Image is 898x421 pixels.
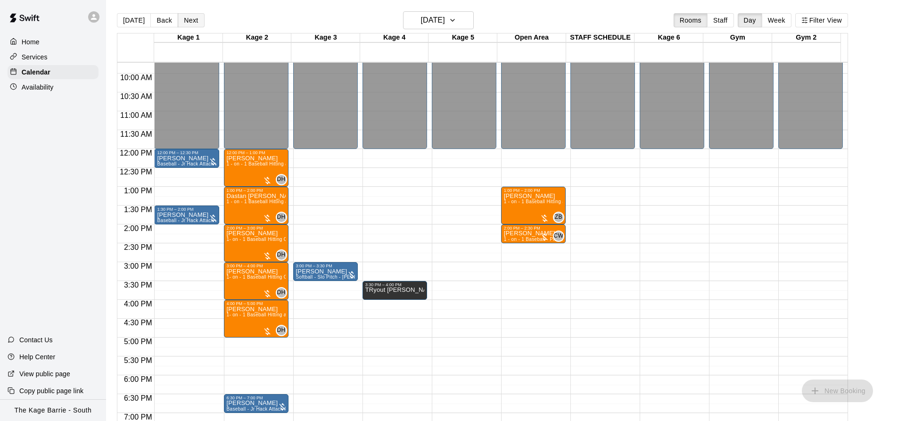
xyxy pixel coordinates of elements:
[795,13,848,27] button: Filter View
[227,274,297,280] span: 1- on - 1 Baseball Hitting Clinic
[428,33,497,42] div: Kage 5
[118,130,155,138] span: 11:30 AM
[772,33,841,42] div: Gym 2
[553,231,564,242] div: Cole White
[227,188,265,193] div: 1:00 PM – 2:00 PM
[122,187,155,195] span: 1:00 PM
[276,249,287,261] div: Dan Hodgins
[293,262,358,281] div: 3:00 PM – 3:30 PM: Softball - Slo Pitch - Hopper Fed Pitching Machine
[122,375,155,383] span: 6:00 PM
[703,33,772,42] div: Gym
[224,262,288,300] div: 3:00 PM – 4:00 PM: Jake Penney
[277,326,286,335] span: DH
[277,175,286,184] span: DH
[22,52,48,62] p: Services
[277,250,286,260] span: DH
[674,13,708,27] button: Rooms
[15,405,92,415] p: The Kage Barrie - South
[403,11,474,29] button: [DATE]
[504,199,604,204] span: 1 - on - 1 Baseball Hitting and Pitching Clinic
[360,33,429,42] div: Kage 4
[223,33,292,42] div: Kage 2
[118,74,155,82] span: 10:00 AM
[634,33,703,42] div: Kage 6
[117,149,154,157] span: 12:00 PM
[566,33,635,42] div: STAFF SCHEDULE
[122,300,155,308] span: 4:00 PM
[224,394,288,413] div: 6:30 PM – 7:00 PM: Baseball - Jr Hack Attack Pitching Machine - Perfect for all ages and skill le...
[224,187,288,224] div: 1:00 PM – 2:00 PM: Dastan Shanks
[117,168,154,176] span: 12:30 PM
[19,335,53,345] p: Contact Us
[276,287,287,298] div: Dan Hodgins
[276,325,287,336] div: Dan Hodgins
[154,33,223,42] div: Kage 1
[227,301,265,306] div: 4:00 PM – 5:00 PM
[224,224,288,262] div: 2:00 PM – 3:00 PM: Nathan Bakonyi
[280,174,287,185] span: Dan Hodgins
[296,264,335,268] div: 3:00 PM – 3:30 PM
[8,65,99,79] a: Calendar
[555,213,562,222] span: ZB
[280,249,287,261] span: Dan Hodgins
[19,352,55,362] p: Help Center
[8,80,99,94] a: Availability
[122,206,155,214] span: 1:30 PM
[276,212,287,223] div: Dan Hodgins
[19,386,83,396] p: Copy public page link
[157,207,196,212] div: 1:30 PM – 2:00 PM
[154,206,219,224] div: 1:30 PM – 2:00 PM: Lisa Ward
[277,213,286,222] span: DH
[8,50,99,64] a: Services
[227,199,327,204] span: 1 - on - 1 Baseball Hitting and Pitching Clinic
[22,67,50,77] p: Calendar
[157,218,325,223] span: Baseball - Jr Hack Attack with Feeder - DO NOT NEED SECOND PERSON
[157,161,325,166] span: Baseball - Jr Hack Attack with Feeder - DO NOT NEED SECOND PERSON
[276,174,287,185] div: Dan Hodgins
[122,262,155,270] span: 3:00 PM
[553,231,563,241] span: CW
[227,237,297,242] span: 1- on - 1 Baseball Hitting Clinic
[227,226,265,231] div: 2:00 PM – 3:00 PM
[501,187,566,224] div: 1:00 PM – 2:00 PM: 1 - on - 1 Baseball Hitting and Pitching Clinic
[707,13,734,27] button: Staff
[224,149,288,187] div: 12:00 PM – 1:00 PM: Dylan Robertson
[122,356,155,364] span: 5:30 PM
[497,33,566,42] div: Open Area
[762,13,791,27] button: Week
[118,92,155,100] span: 10:30 AM
[178,13,204,27] button: Next
[557,231,564,242] span: Cole White
[277,288,286,297] span: DH
[280,325,287,336] span: Dan Hodgins
[122,413,155,421] span: 7:00 PM
[157,150,200,155] div: 12:00 PM – 12:30 PM
[150,13,178,27] button: Back
[802,386,873,394] span: You don't have the permission to add bookings
[227,312,325,317] span: 1- on - 1 Baseball Hitting and Fielding Clinic
[19,369,70,379] p: View public page
[504,188,543,193] div: 1:00 PM – 2:00 PM
[421,14,445,27] h6: [DATE]
[738,13,762,27] button: Day
[280,287,287,298] span: Dan Hodgins
[122,281,155,289] span: 3:30 PM
[8,35,99,49] a: Home
[154,149,219,168] div: 12:00 PM – 12:30 PM: Alma Thivierge
[227,264,265,268] div: 3:00 PM – 4:00 PM
[501,224,566,243] div: 2:00 PM – 2:30 PM: Chase Ward
[224,300,288,338] div: 4:00 PM – 5:00 PM: Weston McMurter
[122,243,155,251] span: 2:30 PM
[291,33,360,42] div: Kage 3
[122,338,155,346] span: 5:00 PM
[280,212,287,223] span: Dan Hodgins
[362,281,427,300] div: 3:30 PM – 4:00 PM: TRyout Anderson Coates
[22,83,54,92] p: Availability
[22,37,40,47] p: Home
[118,111,155,119] span: 11:00 AM
[504,237,582,242] span: 1 - on - 1 Baseball - Pitching Clinic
